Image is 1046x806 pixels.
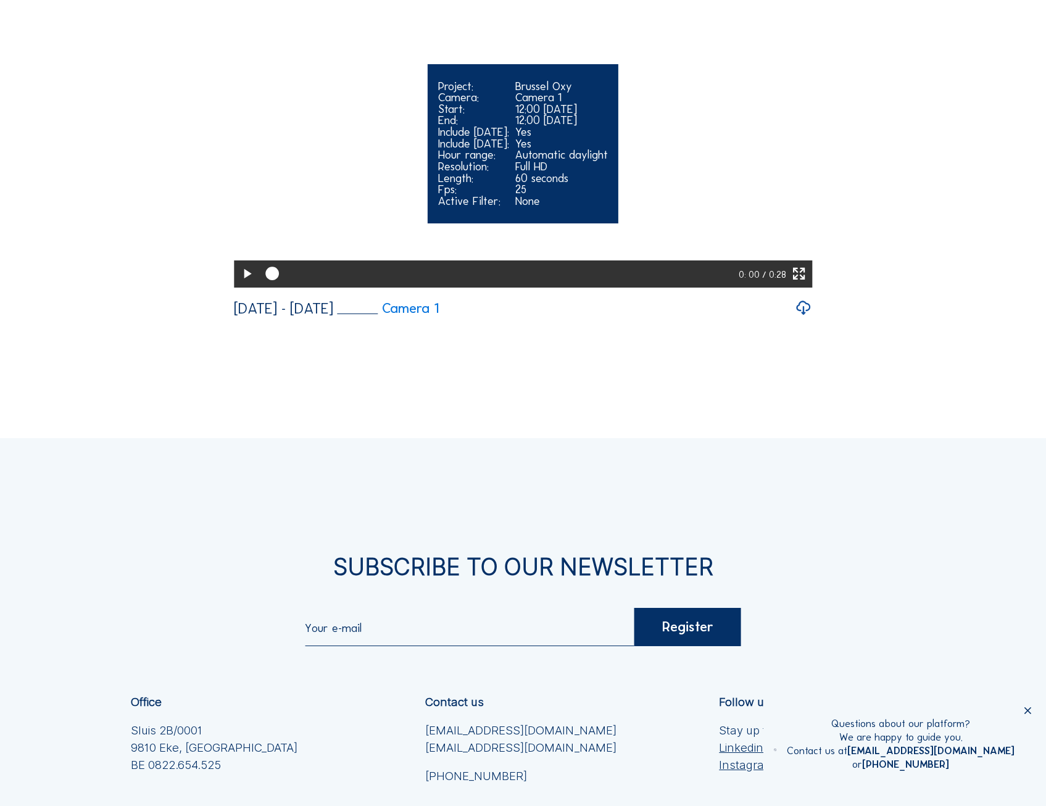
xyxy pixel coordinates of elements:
a: Linkedin [719,739,819,757]
div: [DATE] - [DATE] [234,301,333,316]
div: Include [DATE]: [438,127,509,138]
div: 12:00 [DATE] [515,104,608,115]
div: 12:00 [DATE] [515,115,608,127]
div: Brussel Oxy [515,81,608,93]
div: We are happy to guide you. [787,731,1015,744]
img: operator [774,717,776,781]
div: / 0:28 [762,260,786,288]
div: Follow us [719,696,770,708]
div: Subscribe to our newsletter [131,555,915,578]
div: Questions about our platform? [787,717,1015,731]
div: Hour range: [438,149,509,161]
input: Your e-mail [305,621,634,635]
a: Instagram [719,757,819,774]
div: Contact us [425,696,484,708]
div: Resolution: [438,161,509,173]
a: Camera 1 [338,302,439,315]
div: Camera 1 [515,92,608,104]
div: Stay up to date via [719,722,819,774]
div: Automatic daylight [515,149,608,161]
div: Include [DATE]: [438,138,509,150]
div: or [787,758,1015,771]
div: 60 seconds [515,173,608,185]
div: Project: [438,81,509,93]
div: Register [634,608,741,646]
div: End: [438,115,509,127]
div: Office [131,696,162,708]
div: Start: [438,104,509,115]
div: Active Filter: [438,196,509,207]
div: Fps: [438,184,509,196]
a: [EMAIL_ADDRESS][DOMAIN_NAME] [425,722,616,739]
div: Yes [515,127,608,138]
div: 25 [515,184,608,196]
a: [PHONE_NUMBER] [862,758,949,770]
div: Length: [438,173,509,185]
a: [PHONE_NUMBER] [425,768,616,785]
a: [EMAIL_ADDRESS][DOMAIN_NAME] [847,744,1015,757]
a: [EMAIL_ADDRESS][DOMAIN_NAME] [425,739,616,757]
div: Camera: [438,92,509,104]
div: Full HD [515,161,608,173]
div: Yes [515,138,608,150]
div: Sluis 2B/0001 9810 Eke, [GEOGRAPHIC_DATA] BE 0822.654.525 [131,722,297,774]
div: 0: 00 [739,260,762,288]
div: None [515,196,608,207]
div: Contact us at [787,744,1015,758]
